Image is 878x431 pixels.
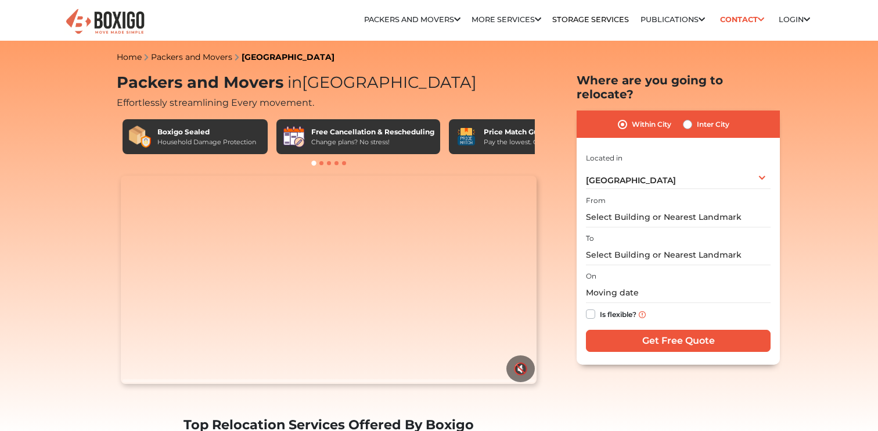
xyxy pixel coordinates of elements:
[697,117,729,131] label: Inter City
[472,15,541,24] a: More services
[287,73,302,92] span: in
[586,195,606,206] label: From
[282,125,305,148] img: Free Cancellation & Rescheduling
[716,10,768,29] a: Contact
[586,271,596,282] label: On
[586,233,594,244] label: To
[364,15,460,24] a: Packers and Movers
[586,245,771,265] input: Select Building or Nearest Landmark
[484,137,572,147] div: Pay the lowest. Guaranteed!
[640,15,705,24] a: Publications
[586,330,771,352] input: Get Free Quote
[157,127,256,137] div: Boxigo Sealed
[506,355,535,382] button: 🔇
[552,15,629,24] a: Storage Services
[600,307,636,319] label: Is flexible?
[121,176,536,384] video: Your browser does not support the video tag.
[117,97,314,108] span: Effortlessly streamlining Every movement.
[283,73,477,92] span: [GEOGRAPHIC_DATA]
[586,153,622,163] label: Located in
[586,207,771,227] input: Select Building or Nearest Landmark
[311,137,434,147] div: Change plans? No stress!
[128,125,152,148] img: Boxigo Sealed
[639,311,646,318] img: info
[632,117,671,131] label: Within City
[157,137,256,147] div: Household Damage Protection
[779,15,810,24] a: Login
[586,283,771,303] input: Moving date
[242,52,334,62] a: [GEOGRAPHIC_DATA]
[577,73,780,101] h2: Where are you going to relocate?
[311,127,434,137] div: Free Cancellation & Rescheduling
[64,8,146,36] img: Boxigo
[484,127,572,137] div: Price Match Guarantee
[586,175,676,186] span: [GEOGRAPHIC_DATA]
[117,73,541,92] h1: Packers and Movers
[117,52,142,62] a: Home
[455,125,478,148] img: Price Match Guarantee
[151,52,232,62] a: Packers and Movers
